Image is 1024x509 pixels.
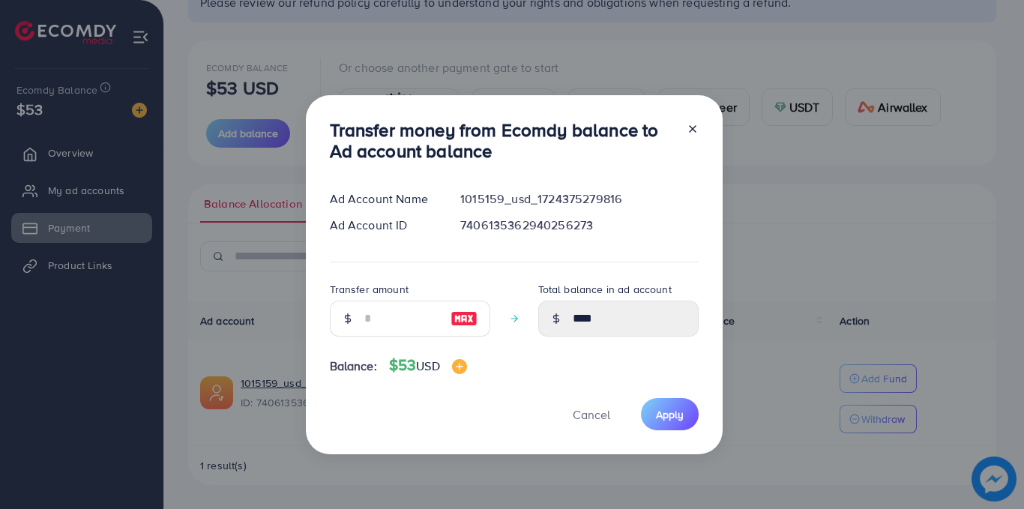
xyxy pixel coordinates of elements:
[318,190,449,208] div: Ad Account Name
[641,398,699,430] button: Apply
[330,119,675,163] h3: Transfer money from Ecomdy balance to Ad account balance
[330,358,377,375] span: Balance:
[656,407,684,422] span: Apply
[389,356,467,375] h4: $53
[416,358,439,374] span: USD
[330,282,409,297] label: Transfer amount
[318,217,449,234] div: Ad Account ID
[538,282,672,297] label: Total balance in ad account
[554,398,629,430] button: Cancel
[448,190,710,208] div: 1015159_usd_1724375279816
[452,359,467,374] img: image
[448,217,710,234] div: 7406135362940256273
[573,406,610,423] span: Cancel
[451,310,478,328] img: image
